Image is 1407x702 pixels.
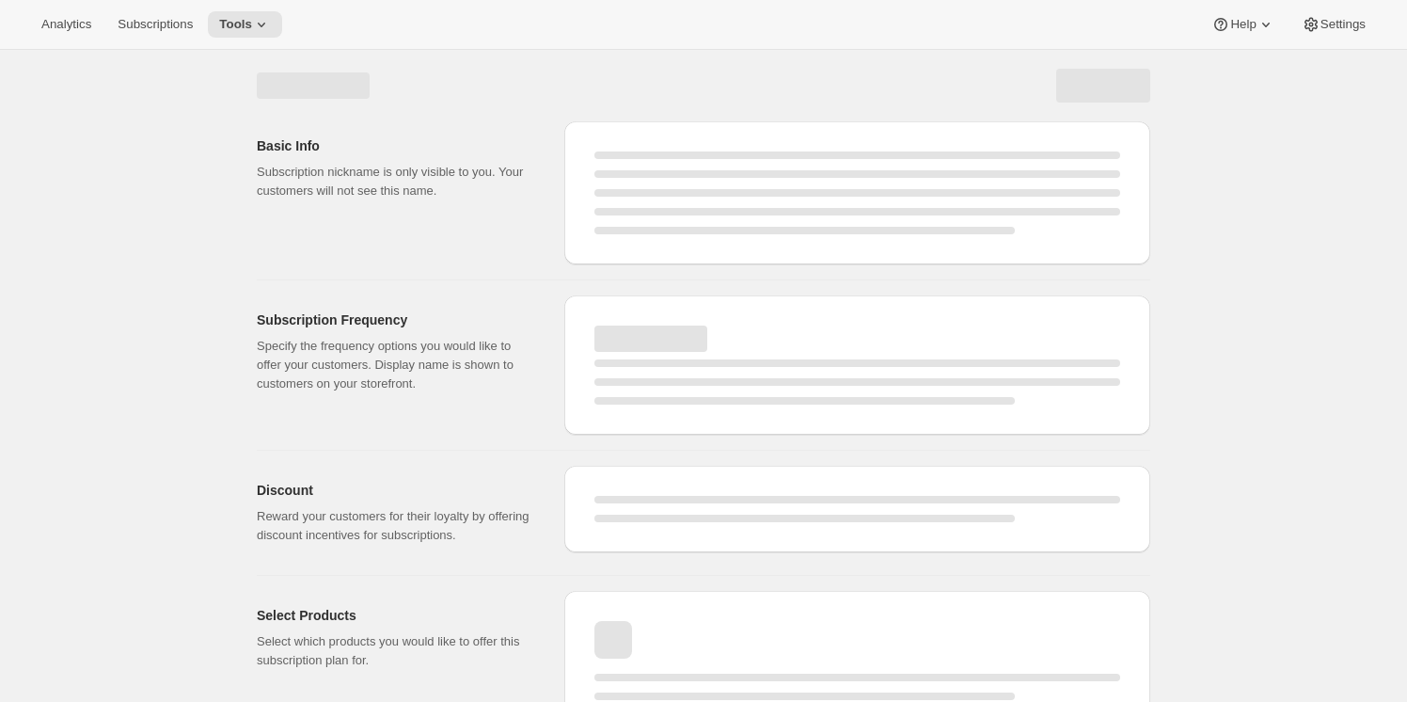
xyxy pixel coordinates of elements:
[30,11,103,38] button: Analytics
[208,11,282,38] button: Tools
[257,163,534,200] p: Subscription nickname is only visible to you. Your customers will not see this name.
[257,136,534,155] h2: Basic Info
[1320,17,1366,32] span: Settings
[1290,11,1377,38] button: Settings
[41,17,91,32] span: Analytics
[257,507,534,545] p: Reward your customers for their loyalty by offering discount incentives for subscriptions.
[257,481,534,500] h2: Discount
[118,17,193,32] span: Subscriptions
[106,11,204,38] button: Subscriptions
[257,311,534,329] h2: Subscription Frequency
[257,632,534,670] p: Select which products you would like to offer this subscription plan for.
[1200,11,1286,38] button: Help
[219,17,252,32] span: Tools
[1230,17,1256,32] span: Help
[257,606,534,625] h2: Select Products
[257,337,534,393] p: Specify the frequency options you would like to offer your customers. Display name is shown to cu...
